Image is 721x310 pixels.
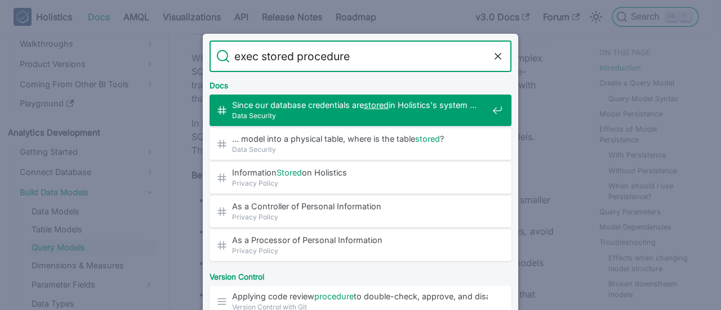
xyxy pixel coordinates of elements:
[232,291,488,302] span: Applying code review to double-check, approve, and disapprove …
[232,178,488,188] span: Privacy Policy
[210,196,511,227] a: As a Controller of Personal Information​Privacy Policy
[207,263,514,286] div: Version Control
[232,100,488,110] span: Since our database credentials are in Holistics's system …
[230,41,491,72] input: Search docs
[232,201,488,212] span: As a Controller of Personal Information​
[232,212,488,222] span: Privacy Policy
[232,110,488,121] span: Data Security
[314,291,354,301] mark: procedure
[364,100,389,110] mark: stored
[232,235,488,245] span: As a Processor of Personal Information​
[210,95,511,126] a: Since our database credentials arestoredin Holistics's system …Data Security
[232,167,488,178] span: Information on Holistics​
[210,128,511,160] a: … model into a physical table, where is the tablestored?​Data Security
[491,50,505,63] button: Clear the query
[415,134,440,143] mark: stored
[210,230,511,261] a: As a Processor of Personal Information​Privacy Policy
[232,245,488,256] span: Privacy Policy
[232,133,488,144] span: … model into a physical table, where is the table ?​
[210,162,511,194] a: InformationStoredon Holistics​Privacy Policy
[277,168,302,177] mark: Stored
[232,144,488,155] span: Data Security
[207,72,514,95] div: Docs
